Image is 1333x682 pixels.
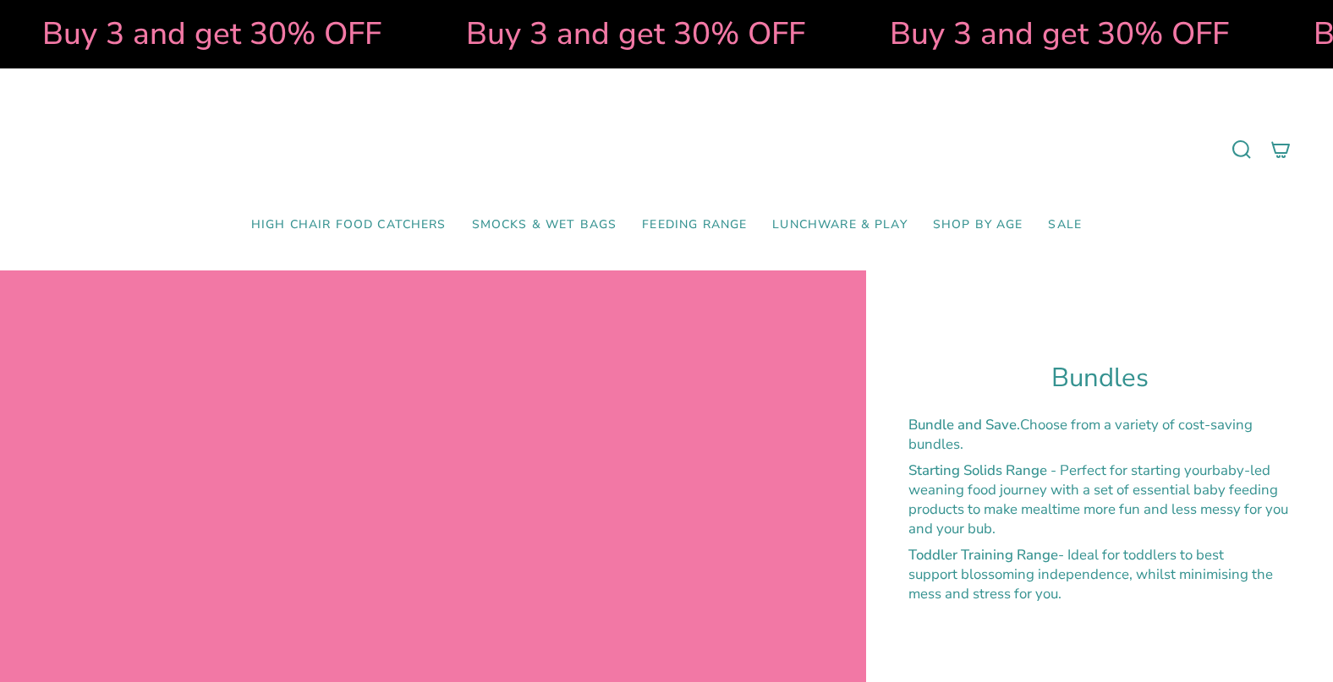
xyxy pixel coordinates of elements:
[908,363,1291,394] h1: Bundles
[920,205,1036,245] a: Shop by Age
[908,415,1020,434] strong: Bundle and Save.
[251,218,447,232] span: High Chair Food Catchers
[521,94,813,205] a: Mumma’s Little Helpers
[908,415,1291,454] p: Choose from a variety of cost-saving bundles.
[908,461,1047,480] strong: Starting Solids Range
[239,205,459,245] a: High Chair Food Catchers
[908,461,1288,538] span: baby-led weaning food journey with a set of essential baby feeding products to make mealtime more...
[908,545,1291,603] p: - Ideal for toddlers to best support blossoming independence, whilst minimising the mess and stre...
[472,218,617,232] span: Smocks & Wet Bags
[908,545,1058,565] strong: Toddler Training Range
[908,461,1291,538] p: - Perfect for starting your
[1048,218,1082,232] span: SALE
[642,218,747,232] span: Feeding Range
[40,13,379,55] strong: Buy 3 and get 30% OFF
[772,218,907,232] span: Lunchware & Play
[629,205,760,245] a: Feeding Range
[459,205,630,245] a: Smocks & Wet Bags
[887,13,1226,55] strong: Buy 3 and get 30% OFF
[760,205,919,245] a: Lunchware & Play
[933,218,1023,232] span: Shop by Age
[464,13,803,55] strong: Buy 3 and get 30% OFF
[1035,205,1094,245] a: SALE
